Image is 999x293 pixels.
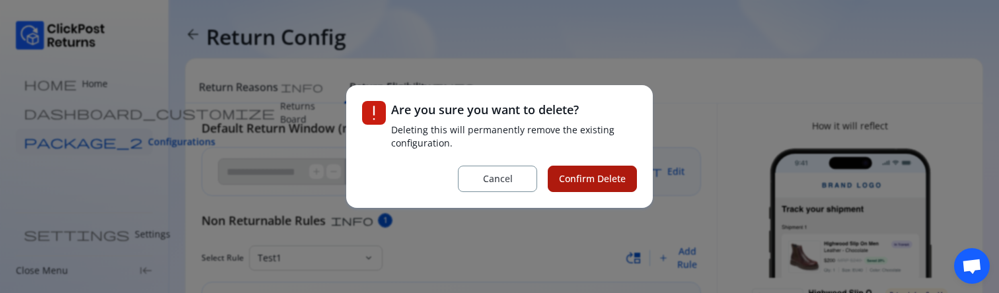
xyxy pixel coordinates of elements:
[458,166,537,192] button: Cancel
[391,123,637,150] p: Deleting this will permanently remove the existing configuration.
[362,101,386,125] span: exclamation
[391,101,637,118] h4: Are you sure you want to delete?
[548,166,637,192] button: Confirm Delete
[483,172,513,185] span: Cancel
[559,172,626,185] span: Confirm Delete
[954,248,990,284] div: Open chat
